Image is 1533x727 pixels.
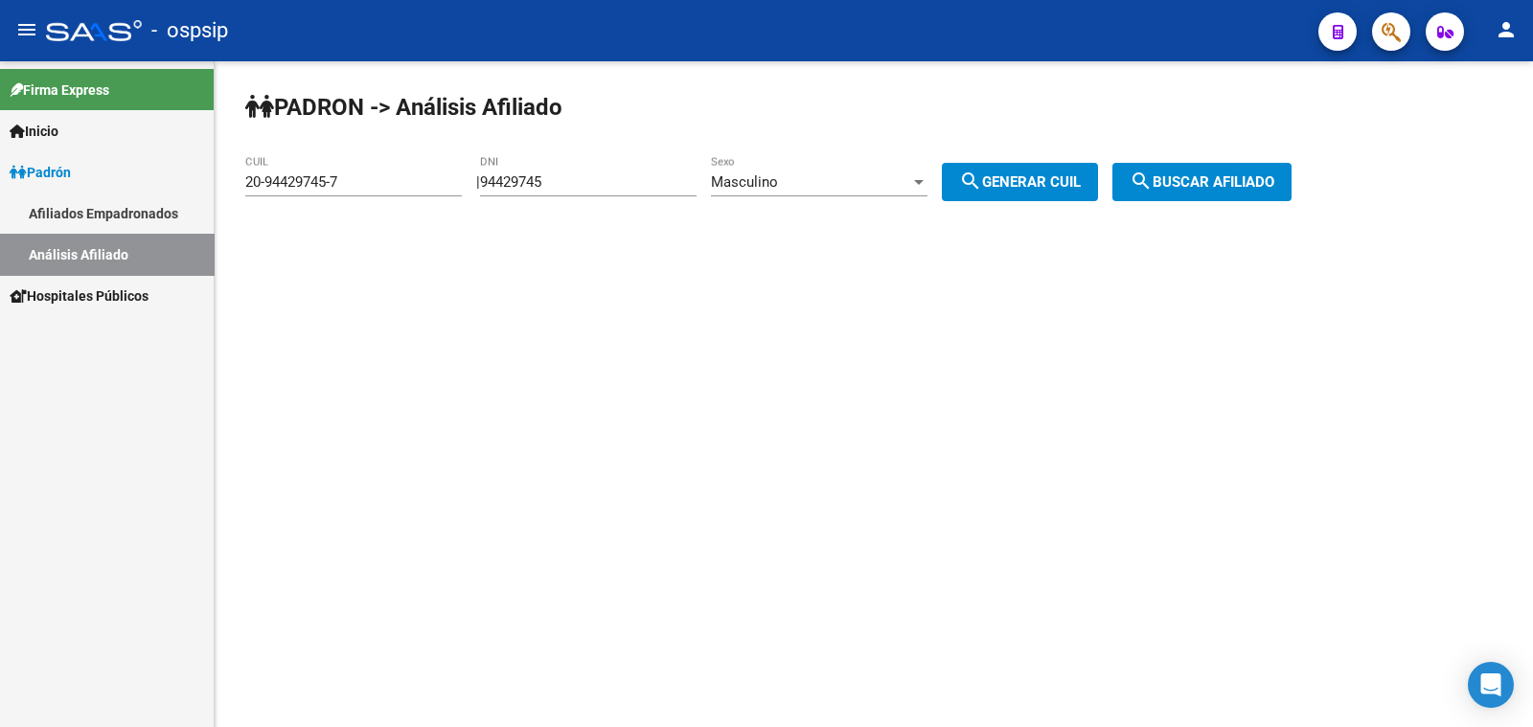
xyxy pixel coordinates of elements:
div: Open Intercom Messenger [1468,662,1514,708]
div: | [476,173,1112,191]
span: Padrón [10,162,71,183]
span: Buscar afiliado [1130,173,1274,191]
mat-icon: person [1495,18,1518,41]
button: Buscar afiliado [1112,163,1292,201]
button: Generar CUIL [942,163,1098,201]
mat-icon: search [959,170,982,193]
mat-icon: search [1130,170,1153,193]
strong: PADRON -> Análisis Afiliado [245,94,562,121]
span: Hospitales Públicos [10,285,149,307]
span: - ospsip [151,10,228,52]
span: Masculino [711,173,778,191]
span: Firma Express [10,80,109,101]
span: Inicio [10,121,58,142]
mat-icon: menu [15,18,38,41]
span: Generar CUIL [959,173,1081,191]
